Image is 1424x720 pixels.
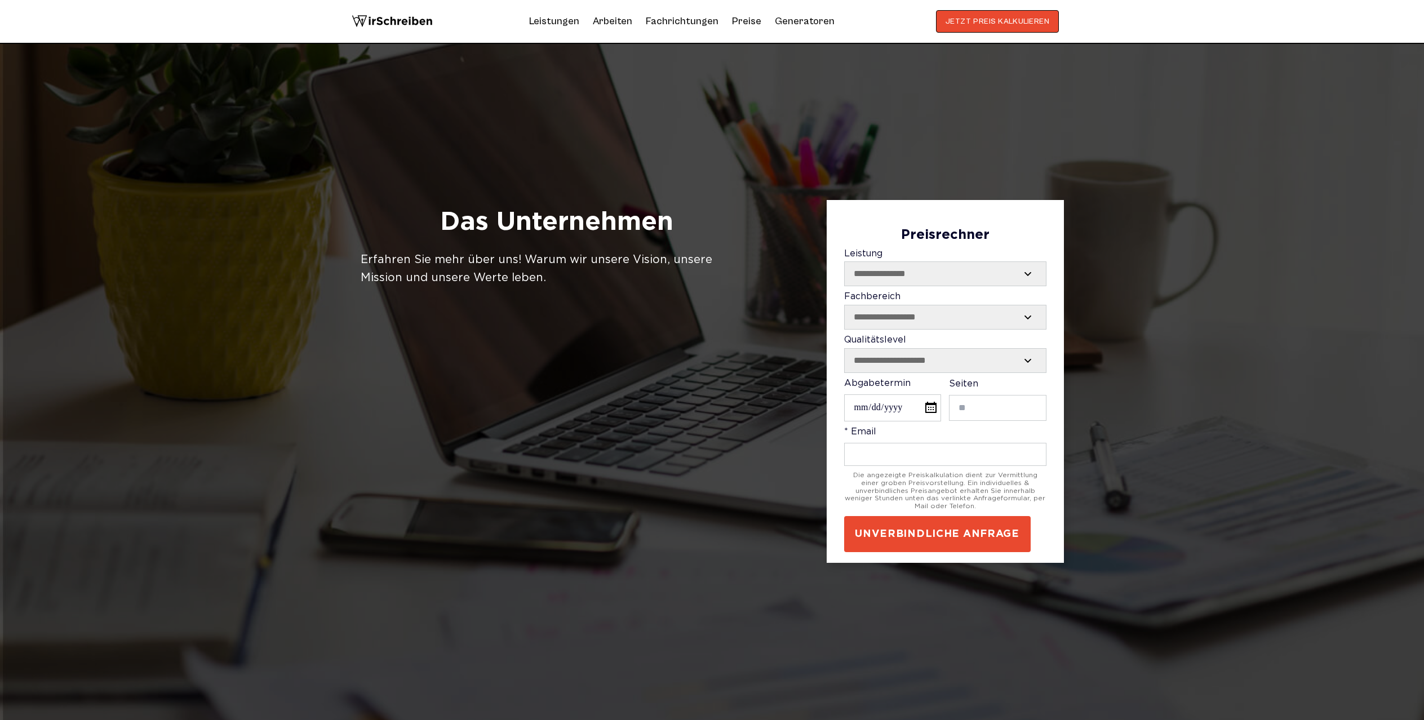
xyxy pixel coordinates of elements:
[646,12,718,30] a: Fachrichtungen
[844,228,1046,243] div: Preisrechner
[775,12,835,30] a: Generatoren
[855,527,1019,541] span: UNVERBINDLICHE ANFRAGE
[845,262,1046,286] select: Leistung
[844,292,1046,330] label: Fachbereich
[844,472,1046,510] div: Die angezeigte Preiskalkulation dient zur Vermittlung einer groben Preisvorstellung. Ein individu...
[936,10,1059,33] button: JETZT PREIS KALKULIEREN
[529,12,579,30] a: Leistungen
[732,15,761,27] a: Preise
[844,228,1046,552] form: Contact form
[844,249,1046,287] label: Leistung
[361,206,753,239] h1: Das Unternehmen
[844,335,1046,373] label: Qualitätslevel
[593,12,632,30] a: Arbeiten
[844,379,941,421] label: Abgabetermin
[845,305,1046,329] select: Fachbereich
[844,394,941,421] input: Abgabetermin
[844,443,1046,466] input: * Email
[361,251,753,287] div: Erfahren Sie mehr über uns! Warum wir unsere Vision, unsere Mission und unsere Werte leben.
[845,349,1046,372] select: Qualitätslevel
[844,427,1046,466] label: * Email
[949,380,978,388] span: Seiten
[352,10,433,33] img: logo wirschreiben
[844,516,1031,552] button: UNVERBINDLICHE ANFRAGE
